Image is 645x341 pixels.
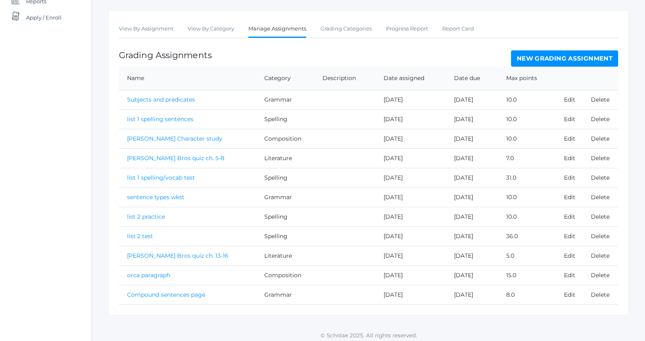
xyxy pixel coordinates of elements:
[564,174,575,181] a: Edit
[26,9,61,26] span: Apply / Enroll
[591,193,610,201] a: Delete
[127,135,222,142] a: [PERSON_NAME] Character study
[248,21,306,38] a: Manage Assignments
[564,154,575,162] a: Edit
[498,246,556,266] td: 5.0
[591,135,610,142] a: Delete
[375,90,445,110] td: [DATE]
[256,246,314,266] td: Literature
[127,232,153,240] a: list 2 test
[446,168,498,188] td: [DATE]
[375,110,445,129] td: [DATE]
[127,193,184,201] a: sentence types wkst
[498,227,556,246] td: 36.0
[127,174,195,181] a: list 1 spelling/vocab test
[446,246,498,266] td: [DATE]
[256,67,314,90] th: Category
[256,129,314,149] td: Composition
[127,291,205,298] a: Compound sentences page
[256,285,314,305] td: Grammar
[564,135,575,142] a: Edit
[498,285,556,305] td: 8.0
[442,21,474,37] a: Report Card
[256,207,314,227] td: Spelling
[498,90,556,110] td: 10.0
[564,252,575,259] a: Edit
[564,193,575,201] a: Edit
[127,154,224,162] a: [PERSON_NAME] Bros quiz ch. 5-8
[375,246,445,266] td: [DATE]
[119,50,212,60] h1: Grading Assignments
[511,50,618,67] a: New Grading Assignment
[564,232,575,240] a: Edit
[188,21,234,37] a: View By Category
[375,285,445,305] td: [DATE]
[591,271,610,279] a: Delete
[498,168,556,188] td: 31.0
[498,266,556,285] td: 15.0
[256,90,314,110] td: Grammar
[375,168,445,188] td: [DATE]
[386,21,428,37] a: Progress Report
[498,149,556,168] td: 7.0
[591,291,610,298] a: Delete
[446,90,498,110] td: [DATE]
[564,271,575,279] a: Edit
[119,21,173,37] a: View By Assignment
[591,154,610,162] a: Delete
[446,285,498,305] td: [DATE]
[127,271,170,279] a: orca paragraph
[119,67,256,90] th: Name
[446,67,498,90] th: Date due
[591,115,610,123] a: Delete
[498,207,556,227] td: 10.0
[446,207,498,227] td: [DATE]
[256,227,314,246] td: Spelling
[256,188,314,207] td: Grammar
[127,115,193,123] a: list 1 spelling sentences
[127,213,165,220] a: list 2 practice
[375,149,445,168] td: [DATE]
[375,207,445,227] td: [DATE]
[320,21,372,37] a: Grading Categories
[375,266,445,285] td: [DATE]
[591,96,610,103] a: Delete
[127,96,195,103] a: Subjects and predicates
[446,149,498,168] td: [DATE]
[591,252,610,259] a: Delete
[564,96,575,103] a: Edit
[256,168,314,188] td: Spelling
[446,129,498,149] td: [DATE]
[564,291,575,298] a: Edit
[256,149,314,168] td: Literature
[256,266,314,285] td: Composition
[375,188,445,207] td: [DATE]
[314,67,375,90] th: Description
[591,213,610,220] a: Delete
[446,227,498,246] td: [DATE]
[591,232,610,240] a: Delete
[591,174,610,181] a: Delete
[564,213,575,220] a: Edit
[375,227,445,246] td: [DATE]
[127,252,228,259] a: [PERSON_NAME] Bros quiz ch. 13-16
[256,110,314,129] td: Spelling
[498,129,556,149] td: 10.0
[446,266,498,285] td: [DATE]
[498,188,556,207] td: 10.0
[446,188,498,207] td: [DATE]
[564,115,575,123] a: Edit
[92,331,645,339] p: © Scholae 2025. All rights reserved.
[375,67,445,90] th: Date assigned
[446,110,498,129] td: [DATE]
[498,110,556,129] td: 10.0
[498,67,556,90] th: Max points
[375,129,445,149] td: [DATE]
